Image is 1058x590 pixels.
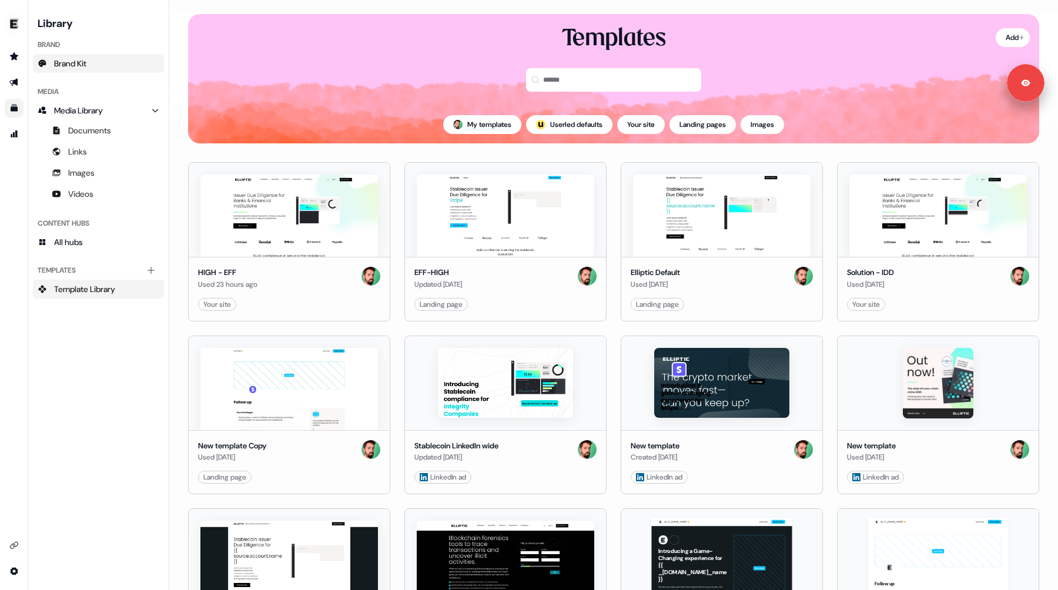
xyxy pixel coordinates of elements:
[404,162,607,321] button: EFF-HIGHEFF-HIGHUpdated [DATE]PhillLanding page
[5,125,24,143] a: Go to attribution
[33,163,164,182] a: Images
[33,14,164,31] h3: Library
[443,115,521,134] button: My templates
[837,162,1039,321] button: Solution - IDDSolution - IDDUsed [DATE]PhillYour site
[852,299,880,310] div: Your site
[54,105,103,116] span: Media Library
[33,101,164,120] a: Media Library
[414,279,462,290] div: Updated [DATE]
[198,440,266,452] div: New template Copy
[903,348,973,418] img: New template
[847,267,894,279] div: Solution - IDD
[5,47,24,66] a: Go to prospects
[54,58,86,69] span: Brand Kit
[33,54,164,73] a: Brand Kit
[188,162,390,321] button: HIGH - EFFHIGH - EFFUsed 23 hours agoPhillYour site
[33,82,164,101] div: Media
[1010,267,1029,286] img: Phill
[414,451,498,463] div: Updated [DATE]
[621,336,823,495] button: New templateNew templateCreated [DATE]Phill LinkedIn ad
[417,175,594,257] img: EFF-HIGH
[5,99,24,118] a: Go to templates
[414,267,462,279] div: EFF-HIGH
[526,115,612,134] button: userled logo;Userled defaults
[198,267,257,279] div: HIGH - EFF
[5,536,24,555] a: Go to integrations
[631,440,679,452] div: New template
[1010,440,1029,459] img: Phill
[578,440,597,459] img: Phill
[33,142,164,161] a: Links
[636,471,682,483] div: LinkedIn ad
[536,120,545,129] div: ;
[188,336,390,495] button: New template CopyNew template CopyUsed [DATE]PhillLanding page
[654,348,789,418] img: New template
[203,299,231,310] div: Your site
[453,120,463,129] img: Phill
[669,115,736,134] button: Landing pages
[631,451,679,463] div: Created [DATE]
[636,299,679,310] div: Landing page
[847,440,896,452] div: New template
[631,279,680,290] div: Used [DATE]
[847,451,896,463] div: Used [DATE]
[54,283,115,295] span: Template Library
[68,125,111,136] span: Documents
[54,236,83,248] span: All hubs
[438,348,572,418] img: Stablecoin LinkedIn wide
[33,35,164,54] div: Brand
[33,280,164,299] a: Template Library
[198,279,257,290] div: Used 23 hours ago
[794,267,813,286] img: Phill
[741,115,784,134] button: Images
[847,279,894,290] div: Used [DATE]
[203,471,246,483] div: Landing page
[996,28,1030,47] button: Add
[633,175,811,257] img: Elliptic Default
[420,471,466,483] div: LinkedIn ad
[849,175,1027,257] img: Solution - IDD
[414,440,498,452] div: Stablecoin LinkedIn wide
[33,261,164,280] div: Templates
[200,175,378,257] img: HIGH - EFF
[68,146,87,157] span: Links
[621,162,823,321] button: Elliptic DefaultElliptic DefaultUsed [DATE]PhillLanding page
[5,562,24,581] a: Go to integrations
[198,451,266,463] div: Used [DATE]
[536,120,545,129] img: userled logo
[68,167,95,179] span: Images
[837,336,1039,495] button: New templateNew templateUsed [DATE]Phill LinkedIn ad
[33,214,164,233] div: Content Hubs
[33,233,164,252] a: All hubs
[361,267,380,286] img: Phill
[578,267,597,286] img: Phill
[794,440,813,459] img: Phill
[33,185,164,203] a: Videos
[420,299,463,310] div: Landing page
[361,440,380,459] img: Phill
[200,348,378,430] img: New template Copy
[562,24,666,54] div: Templates
[404,336,607,495] button: Stablecoin LinkedIn wide Stablecoin LinkedIn wideUpdated [DATE]Phill LinkedIn ad
[617,115,665,134] button: Your site
[5,73,24,92] a: Go to outbound experience
[68,188,93,200] span: Videos
[852,471,899,483] div: LinkedIn ad
[631,267,680,279] div: Elliptic Default
[33,121,164,140] a: Documents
